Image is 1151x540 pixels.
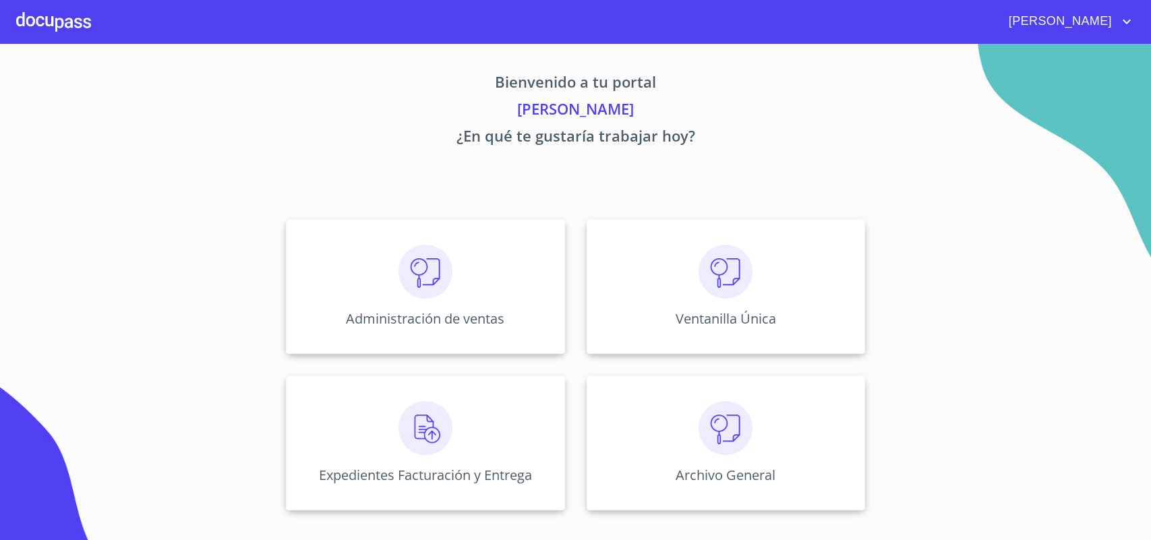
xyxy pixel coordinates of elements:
p: Ventanilla Única [676,309,776,328]
p: ¿En qué te gustaría trabajar hoy? [160,125,991,152]
p: Archivo General [676,466,775,484]
p: Administración de ventas [346,309,504,328]
span: [PERSON_NAME] [999,11,1119,32]
p: Bienvenido a tu portal [160,71,991,98]
img: carga.png [399,401,452,455]
p: Expedientes Facturación y Entrega [319,466,532,484]
button: account of current user [999,11,1135,32]
img: consulta.png [699,401,752,455]
img: consulta.png [699,245,752,299]
p: [PERSON_NAME] [160,98,991,125]
img: consulta.png [399,245,452,299]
